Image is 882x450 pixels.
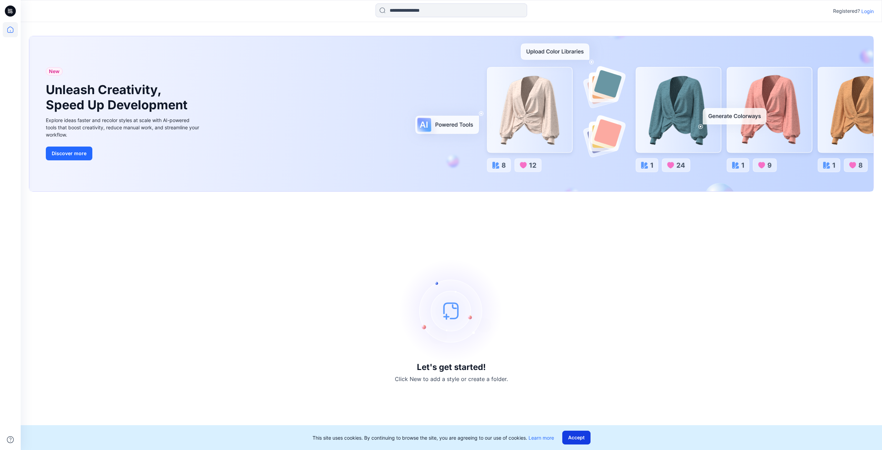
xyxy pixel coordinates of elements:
h3: Let's get started! [417,362,486,372]
p: Login [861,8,874,15]
p: Click New to add a style or create a folder. [395,375,508,383]
a: Discover more [46,147,201,160]
img: empty-state-image.svg [400,259,503,362]
span: New [49,67,60,76]
div: Explore ideas faster and recolor styles at scale with AI-powered tools that boost creativity, red... [46,117,201,138]
p: Registered? [833,7,860,15]
a: Learn more [529,435,554,441]
h1: Unleash Creativity, Speed Up Development [46,82,191,112]
button: Accept [562,431,591,444]
p: This site uses cookies. By continuing to browse the site, you are agreeing to our use of cookies. [312,434,554,441]
button: Discover more [46,147,92,160]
